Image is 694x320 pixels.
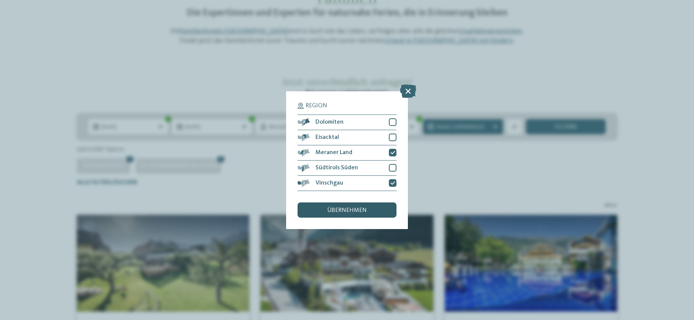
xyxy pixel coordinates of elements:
[315,180,343,186] span: Vinschgau
[315,150,352,156] span: Meraner Land
[315,165,358,171] span: Südtirols Süden
[306,103,327,109] span: Region
[315,119,344,125] span: Dolomiten
[315,134,339,140] span: Eisacktal
[327,207,367,213] span: übernehmen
